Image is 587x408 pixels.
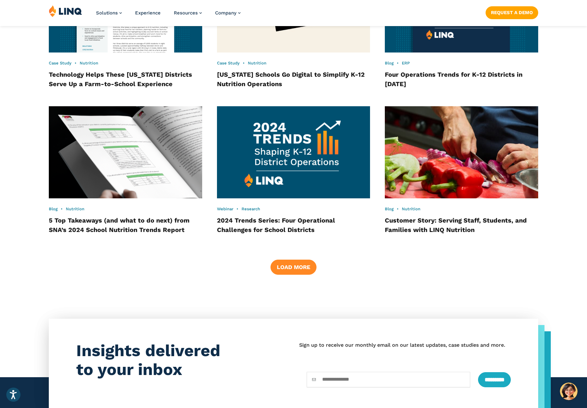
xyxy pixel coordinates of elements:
a: Request a Demo [486,6,538,19]
a: Four Operations Trends for K-12 Districts in [DATE] [385,71,522,88]
img: 2024 Trends [217,106,370,198]
h4: Insights delivered to your inbox [76,341,288,379]
div: • [385,60,538,66]
p: Sign up to receive our monthly email on our latest updates, case studies and more. [299,341,511,349]
a: Solutions [96,10,122,16]
button: Load More [271,260,316,275]
a: ERP [402,61,410,65]
nav: Button Navigation [486,5,538,19]
a: Blog [49,207,58,211]
a: Resources [174,10,202,16]
img: Kitchen prep [385,106,538,198]
div: • [385,206,538,212]
div: • [217,206,370,212]
a: Customer Story: Serving Staff, Students, and Families with LINQ Nutrition [385,217,527,234]
a: Nutrition [402,207,420,211]
a: 5 Top Takeaways (and what to do next) from SNA’s 2024 School Nutrition Trends Report [49,217,190,234]
a: Company [215,10,241,16]
a: Case Study [217,61,240,65]
span: Company [215,10,237,16]
a: Blog [385,61,394,65]
a: Technology Helps These [US_STATE] Districts Serve Up a Farm-to-School Experience [49,71,192,88]
button: Hello, have a question? Let’s chat. [560,383,578,400]
nav: Primary Navigation [96,5,241,26]
div: • [49,60,202,66]
a: Experience [135,10,161,16]
div: • [49,206,202,212]
img: SNA School Nutrition Report [49,106,202,198]
a: Research [242,207,260,211]
img: LINQ | K‑12 Software [49,5,82,17]
a: Nutrition [80,61,98,65]
span: Resources [174,10,198,16]
a: [US_STATE] Schools Go Digital to Simplify K-12 Nutrition Operations [217,71,365,88]
div: • [217,60,370,66]
span: Solutions [96,10,118,16]
a: Nutrition [66,207,84,211]
a: Blog [385,207,394,211]
a: Webinar [217,207,233,211]
a: 2024 Trends Series: Four Operational Challenges for School Districts [217,217,335,234]
a: Nutrition [248,61,266,65]
a: Case Study [49,61,71,65]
